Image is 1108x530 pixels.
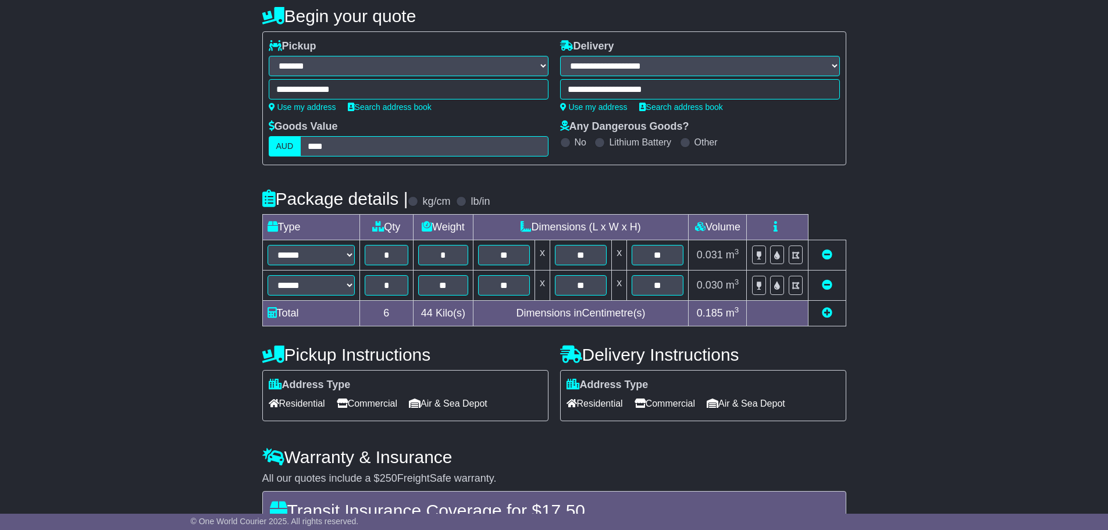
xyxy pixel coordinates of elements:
label: Delivery [560,40,614,53]
span: 0.030 [697,279,723,291]
label: Lithium Battery [609,137,671,148]
sup: 3 [735,278,739,286]
h4: Warranty & Insurance [262,447,846,467]
td: 6 [359,301,414,326]
a: Search address book [639,102,723,112]
a: Search address book [348,102,432,112]
a: Remove this item [822,249,832,261]
sup: 3 [735,247,739,256]
span: 17.50 [541,501,585,520]
h4: Package details | [262,189,408,208]
div: All our quotes include a $ FreightSafe warranty. [262,472,846,485]
span: 0.185 [697,307,723,319]
span: m [726,279,739,291]
label: Address Type [567,379,649,392]
h4: Begin your quote [262,6,846,26]
h4: Transit Insurance Coverage for $ [270,501,839,520]
span: 0.031 [697,249,723,261]
label: Pickup [269,40,316,53]
span: Commercial [635,394,695,412]
td: Volume [689,215,747,240]
sup: 3 [735,305,739,314]
td: x [612,240,627,271]
span: Air & Sea Depot [707,394,785,412]
label: kg/cm [422,195,450,208]
h4: Pickup Instructions [262,345,548,364]
td: Qty [359,215,414,240]
td: Dimensions (L x W x H) [473,215,689,240]
span: 250 [380,472,397,484]
span: m [726,307,739,319]
td: Kilo(s) [414,301,473,326]
span: 44 [421,307,433,319]
td: Weight [414,215,473,240]
label: Other [694,137,718,148]
td: Type [262,215,359,240]
label: lb/in [471,195,490,208]
td: x [535,271,550,301]
td: x [535,240,550,271]
span: Commercial [337,394,397,412]
label: No [575,137,586,148]
a: Use my address [269,102,336,112]
a: Add new item [822,307,832,319]
label: Any Dangerous Goods? [560,120,689,133]
label: AUD [269,136,301,156]
td: x [612,271,627,301]
span: m [726,249,739,261]
a: Remove this item [822,279,832,291]
a: Use my address [560,102,628,112]
span: Residential [269,394,325,412]
span: © One World Courier 2025. All rights reserved. [191,517,359,526]
td: Total [262,301,359,326]
label: Goods Value [269,120,338,133]
td: Dimensions in Centimetre(s) [473,301,689,326]
span: Air & Sea Depot [409,394,487,412]
label: Address Type [269,379,351,392]
h4: Delivery Instructions [560,345,846,364]
span: Residential [567,394,623,412]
